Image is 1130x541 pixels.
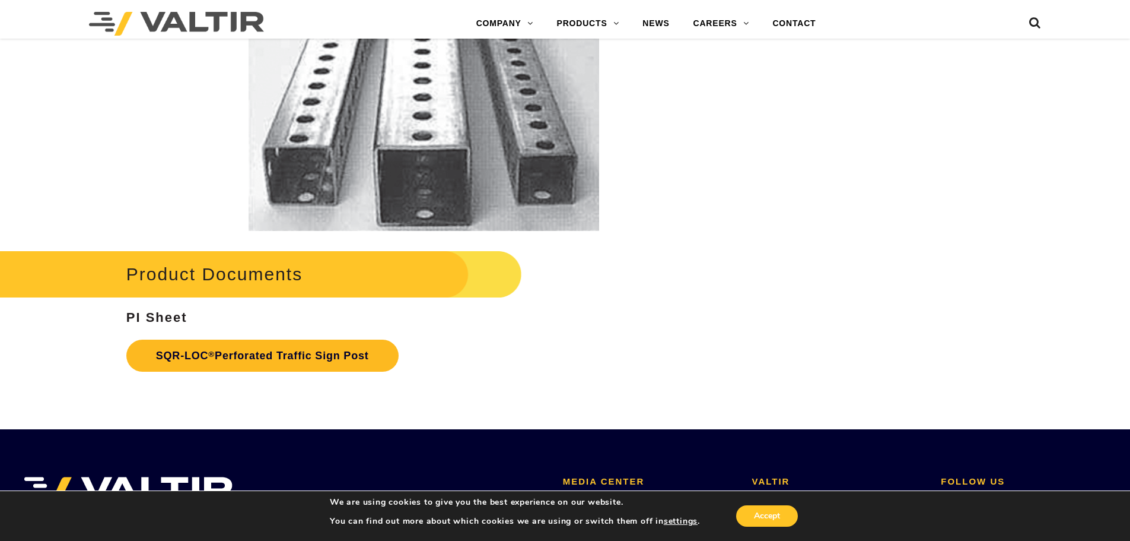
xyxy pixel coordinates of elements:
a: COMPANY [464,12,545,36]
h2: MEDIA CENTER [563,477,734,487]
a: CONTACT [760,12,827,36]
img: Valtir [89,12,264,36]
p: We are using cookies to give you the best experience on our website. [330,497,700,508]
h2: VALTIR [752,477,924,487]
sup: ® [208,350,215,359]
strong: PI Sheet [126,310,187,325]
button: settings [664,516,698,527]
a: SQR-LOC®Perforated Traffic Sign Post [126,340,399,372]
a: PRODUCTS [545,12,631,36]
a: NEWS [631,12,681,36]
p: You can find out more about which cookies we are using or switch them off in . [330,516,700,527]
h2: FOLLOW US [941,477,1112,487]
a: CAREERS [682,12,761,36]
button: Accept [736,505,798,527]
img: VALTIR [18,477,233,507]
